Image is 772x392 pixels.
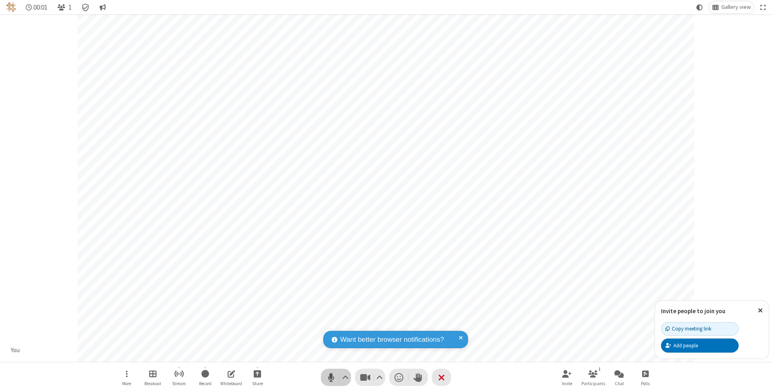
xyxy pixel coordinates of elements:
span: Participants [581,381,605,386]
span: 1 [68,4,72,11]
span: Share [252,381,263,386]
button: Open menu [115,366,139,389]
button: Add people [661,339,739,352]
button: Copy meeting link [661,322,739,336]
button: Open chat [607,366,631,389]
button: End or leave meeting [432,369,451,386]
span: Whiteboard [220,381,242,386]
div: 1 [596,365,603,373]
span: Breakout [144,381,161,386]
span: Want better browser notifications? [340,335,444,345]
button: Conversation [96,1,109,13]
span: Chat [615,381,624,386]
button: Send a reaction [389,369,409,386]
span: 00:01 [33,4,47,11]
img: QA Selenium DO NOT DELETE OR CHANGE [6,2,16,12]
span: Gallery view [721,4,751,10]
button: Start recording [193,366,217,389]
button: Audio settings [340,369,351,386]
button: Invite participants (⌘+Shift+I) [555,366,579,389]
label: Invite people to join you [661,307,725,315]
button: Change layout [709,1,754,13]
button: Start sharing [245,366,269,389]
span: Record [199,381,211,386]
button: Close popover [752,301,769,320]
button: Raise hand [409,369,428,386]
button: Mute (⌘+Shift+A) [321,369,351,386]
div: Meeting details Encryption enabled [78,1,93,13]
div: You [8,346,23,355]
button: Fullscreen [757,1,769,13]
button: Stop video (⌘+Shift+V) [355,369,385,386]
button: Open shared whiteboard [219,366,243,389]
button: Video setting [374,369,385,386]
div: Copy meeting link [665,325,711,332]
span: Stream [172,381,186,386]
span: Invite [562,381,572,386]
span: Polls [641,381,650,386]
button: Open poll [633,366,657,389]
button: Open participant list [54,1,75,13]
button: Open participant list [581,366,605,389]
span: More [122,381,131,386]
button: Start streaming [167,366,191,389]
div: Timer [23,1,51,13]
button: Using system theme [693,1,706,13]
button: Manage Breakout Rooms [141,366,165,389]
